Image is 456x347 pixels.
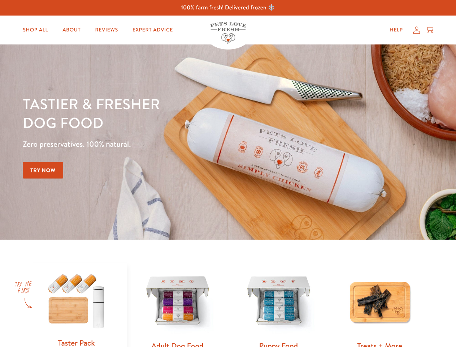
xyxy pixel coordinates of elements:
a: Shop All [17,23,54,37]
a: Try Now [23,162,63,179]
a: About [57,23,86,37]
p: Zero preservatives. 100% natural. [23,138,296,151]
h1: Tastier & fresher dog food [23,94,296,132]
a: Reviews [89,23,123,37]
a: Help [384,23,409,37]
img: Pets Love Fresh [210,22,246,44]
a: Expert Advice [127,23,179,37]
